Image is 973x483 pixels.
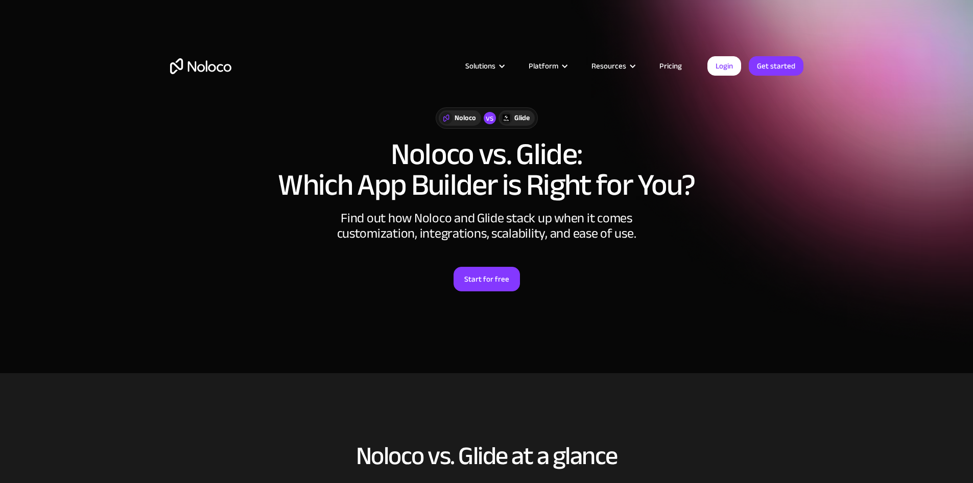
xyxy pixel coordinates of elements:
div: vs [484,112,496,124]
h1: Noloco vs. Glide: Which App Builder is Right for You? [170,139,803,200]
div: Find out how Noloco and Glide stack up when it comes customization, integrations, scalability, an... [334,211,640,241]
a: home [170,58,231,74]
a: Get started [749,56,803,76]
div: Resources [591,59,626,73]
div: Platform [529,59,558,73]
a: Login [707,56,741,76]
div: Resources [579,59,647,73]
div: Noloco [455,112,476,124]
a: Start for free [454,267,520,291]
a: Pricing [647,59,695,73]
div: Platform [516,59,579,73]
div: Glide [514,112,530,124]
div: Solutions [453,59,516,73]
h2: Noloco vs. Glide at a glance [170,442,803,470]
div: Solutions [465,59,495,73]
